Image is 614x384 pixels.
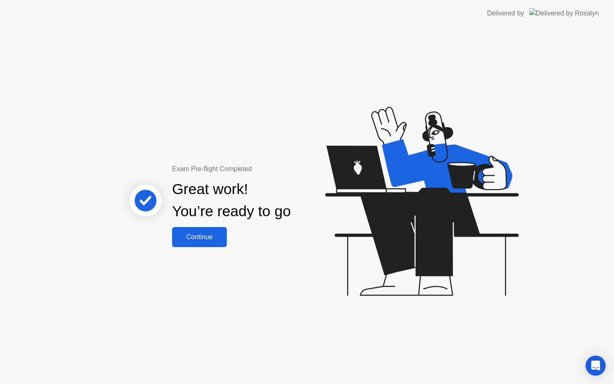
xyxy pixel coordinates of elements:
[172,164,345,174] div: Exam Pre-flight Completed
[172,227,227,247] button: Continue
[175,233,224,241] div: Continue
[487,8,524,18] div: Delivered by
[172,178,291,222] div: Great work! You’re ready to go
[529,8,599,18] img: Delivered by Rosalyn
[586,356,606,376] div: Open Intercom Messenger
